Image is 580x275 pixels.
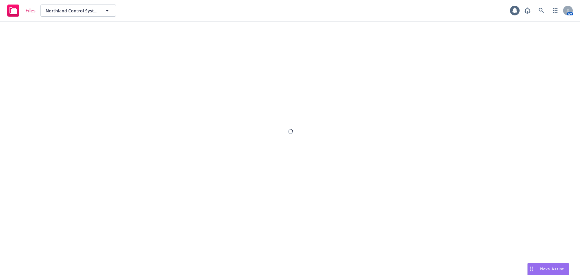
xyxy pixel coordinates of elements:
button: Nova Assist [527,263,569,275]
span: Nova Assist [540,266,564,271]
a: Files [5,2,38,19]
a: Switch app [549,5,561,17]
button: Northland Control Systems [40,5,116,17]
div: Drag to move [528,263,535,275]
a: Search [535,5,547,17]
a: Report a Bug [521,5,533,17]
span: Files [25,8,36,13]
span: Northland Control Systems [46,8,98,14]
